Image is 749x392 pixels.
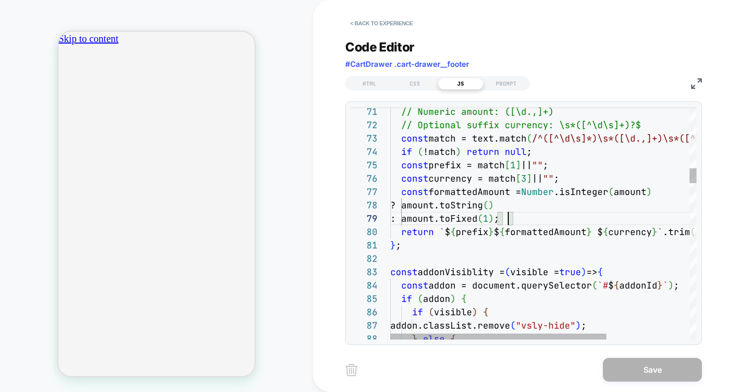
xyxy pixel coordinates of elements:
[351,145,377,158] div: 74
[554,173,559,184] span: ;
[488,226,494,238] span: }
[521,186,554,197] span: Number
[345,59,469,69] span: #CartDrawer .cart-drawer__footer
[581,320,587,331] span: ;
[345,15,418,31] button: < Back to experience
[401,186,428,197] span: const
[663,280,668,291] span: `
[554,186,608,197] span: .isInteger
[576,320,581,331] span: )
[450,226,456,238] span: {
[428,306,434,318] span: (
[521,159,532,171] span: ||
[401,146,412,157] span: if
[488,199,494,211] span: )
[390,213,478,224] span: : amount.toFixed
[345,364,358,376] img: delete
[412,333,418,344] span: }
[428,280,592,291] span: addon = document.querySelector
[438,78,483,90] div: JS
[351,212,377,225] div: 79
[543,159,548,171] span: ;
[478,213,483,224] span: (
[603,226,608,238] span: {
[401,226,434,238] span: return
[581,266,587,278] span: )
[483,306,488,318] span: {
[505,146,527,157] span: null
[674,280,679,291] span: ;
[351,225,377,239] div: 80
[351,118,377,132] div: 72
[608,186,614,197] span: (
[428,186,521,197] span: formattedAmount =
[351,319,377,332] div: 87
[351,158,377,172] div: 75
[428,133,527,144] span: match = text.match
[608,280,614,291] span: $
[516,159,521,171] span: ]
[483,199,488,211] span: (
[390,266,418,278] span: const
[494,226,499,238] span: $
[401,173,428,184] span: const
[396,240,401,251] span: ;
[390,240,396,251] span: }
[472,306,478,318] span: )
[401,159,428,171] span: const
[439,226,445,238] span: `
[494,213,499,224] span: ;
[597,266,603,278] span: {
[657,226,663,238] span: `
[423,333,445,344] span: else
[434,306,472,318] span: visible
[423,146,456,157] span: !match
[428,159,505,171] span: prefix = match
[351,332,377,345] div: 88
[597,226,603,238] span: $
[351,292,377,305] div: 85
[559,266,581,278] span: true
[461,293,467,304] span: {
[456,146,461,157] span: )
[516,173,521,184] span: [
[351,305,377,319] div: 86
[418,266,505,278] span: addonVisiblity =
[597,280,608,291] span: `#
[587,226,592,238] span: }
[510,320,516,331] span: (
[351,279,377,292] div: 84
[691,78,702,89] img: fullscreen
[592,280,597,291] span: (
[488,213,494,224] span: )
[657,280,663,291] span: }
[510,159,516,171] span: 1
[392,78,438,90] div: CSS
[423,293,450,304] span: addon
[510,266,559,278] span: visible =
[401,133,428,144] span: const
[505,226,587,238] span: formattedAmount
[527,146,532,157] span: ;
[663,226,690,238] span: .trim
[345,40,415,54] span: Code Editor
[351,185,377,198] div: 77
[646,186,652,197] span: )
[516,320,576,331] span: "vsly-hide"
[418,293,423,304] span: (
[619,280,657,291] span: addonId
[401,280,428,291] span: const
[603,358,702,382] button: Save
[351,172,377,185] div: 76
[418,146,423,157] span: (
[401,119,641,131] span: // Optional suffix currency: \s*([^\d\s]+)?$
[351,105,377,118] div: 71
[450,333,456,344] span: {
[532,159,543,171] span: ""
[412,306,423,318] span: if
[351,265,377,279] div: 83
[483,213,488,224] span: 1
[401,106,554,117] span: // Numeric amount: ([\d.,]+)
[428,173,516,184] span: currency = match
[527,133,532,144] span: (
